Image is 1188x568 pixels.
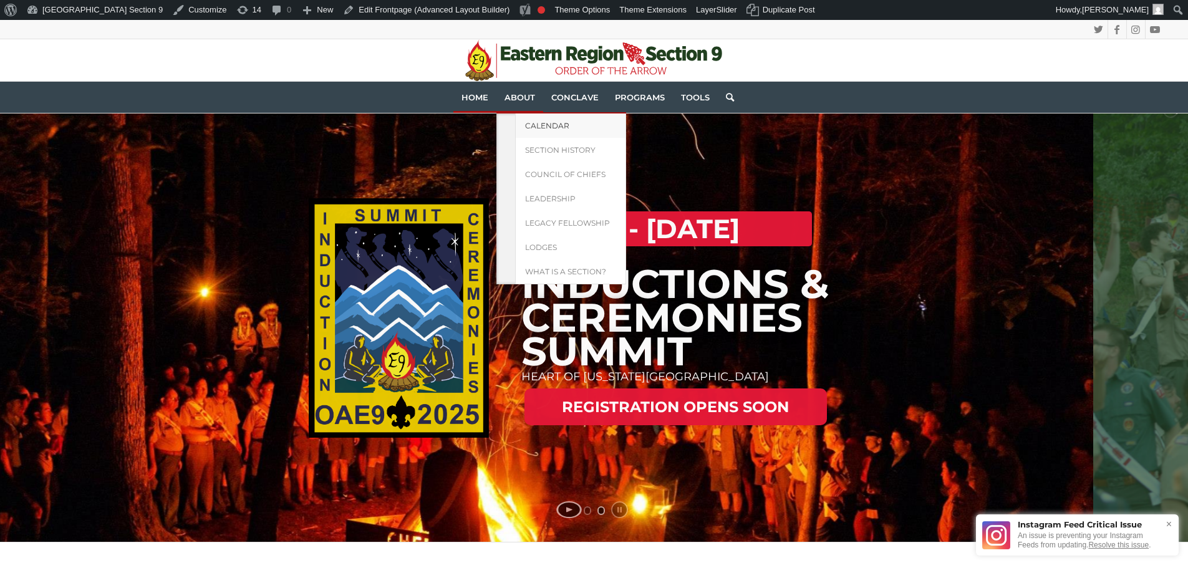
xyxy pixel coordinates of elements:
[525,218,610,228] span: Legacy Fellowship
[718,82,734,113] a: Search
[1082,5,1149,14] span: [PERSON_NAME]
[521,267,881,368] h1: INDUCTIONS & CEREMONIES SUMMIT
[461,92,488,102] span: Home
[525,170,606,179] span: Council of Chiefs
[1127,20,1145,39] a: Link to Instagram
[551,92,599,102] span: Conclave
[611,501,628,518] a: stop slideshow
[515,186,626,211] a: Leadership
[543,82,607,113] a: Conclave
[1160,513,1178,536] div: ×
[525,243,557,252] span: Lodges
[453,82,496,113] a: Home
[515,113,626,138] a: Calendar
[1089,20,1108,39] a: Link to Twitter
[1018,531,1160,549] p: An issue is preventing your Instagram Feeds from updating. .
[1088,541,1149,549] a: Resolve this issue
[496,82,543,113] a: About
[523,211,812,246] p: [DATE] - [DATE]
[673,82,718,113] a: Tools
[515,211,626,235] a: Legacy Fellowship
[556,501,582,518] a: start slideshow
[982,521,1010,549] img: Instagram Feed icon
[525,194,576,203] span: Leadership
[505,92,535,102] span: About
[1018,521,1160,529] h3: Instagram Feed Critical Issue
[584,506,591,515] a: jump to slide 1
[607,82,673,113] a: Programs
[597,506,605,515] a: jump to slide 2
[515,162,626,186] a: Council of Chiefs
[521,370,761,383] p: HEART OF [US_STATE][GEOGRAPHIC_DATA]
[615,92,665,102] span: Programs
[525,145,596,155] span: Section History
[515,235,626,259] a: Lodges
[681,92,710,102] span: Tools
[515,259,626,284] a: What is a Section?
[525,121,569,130] span: Calendar
[1146,20,1164,39] a: Link to Youtube
[515,138,626,162] a: Section History
[1108,20,1126,39] a: Link to Facebook
[525,267,606,276] span: What is a Section?
[538,6,545,14] div: Focus keyphrase not set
